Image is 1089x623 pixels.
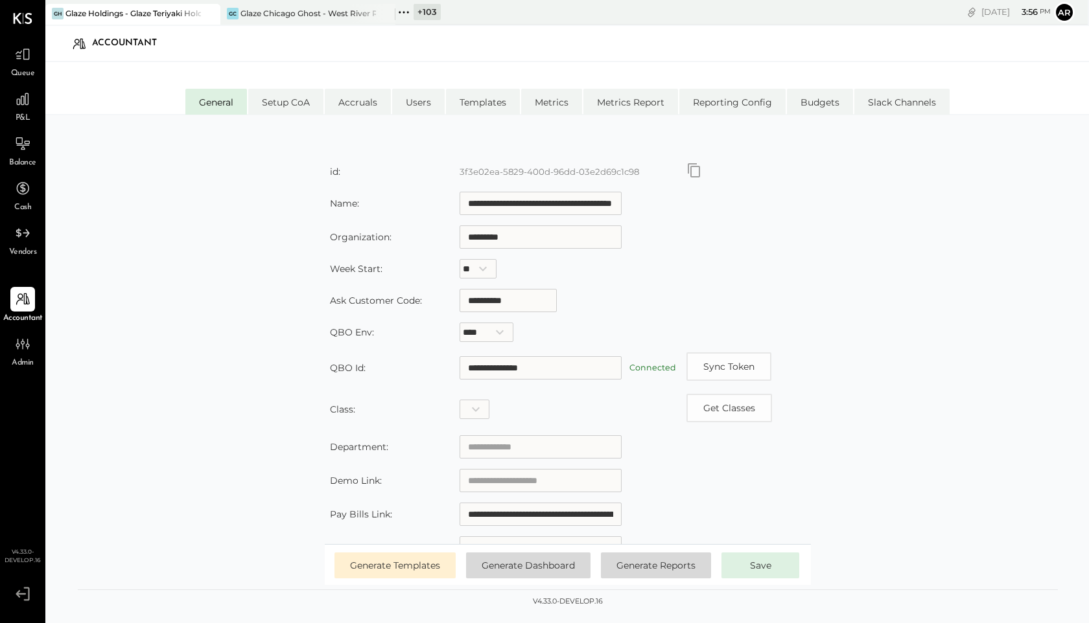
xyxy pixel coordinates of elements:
[12,357,34,369] span: Admin
[629,363,676,372] label: Connected
[330,362,366,374] label: QBO Id:
[686,163,702,178] button: Copy id
[981,6,1051,18] div: [DATE]
[330,441,388,453] label: Department:
[3,313,43,324] span: Accountant
[1,87,45,124] a: P&L
[330,326,374,338] label: QBO Env:
[9,247,37,258] span: Vendors
[446,89,520,115] li: Templates
[350,560,440,571] span: Generate Templates
[466,552,591,578] button: Generate Dashboard
[330,542,365,554] label: V2 Link:
[1,42,45,80] a: Queue
[601,552,711,578] button: Generate Reports
[1,221,45,258] a: Vendors
[1,176,45,214] a: Cash
[583,89,678,115] li: Metrics Report
[248,89,323,115] li: Setup CoA
[11,68,35,80] span: Queue
[330,295,422,306] label: Ask Customer Code:
[854,89,950,115] li: Slack Channels
[92,33,170,54] div: Accountant
[240,8,376,19] div: Glaze Chicago Ghost - West River Rice LLC
[52,8,64,19] div: GH
[330,475,382,486] label: Demo Link:
[9,157,36,169] span: Balance
[965,5,978,19] div: copy link
[721,552,799,578] button: Save
[1,332,45,369] a: Admin
[330,263,382,275] label: Week Start:
[330,231,392,243] label: Organization:
[65,8,201,19] div: Glaze Holdings - Glaze Teriyaki Holdings LLC
[16,113,30,124] span: P&L
[482,560,575,571] span: Generate Dashboard
[414,4,441,20] div: + 103
[679,89,786,115] li: Reporting Config
[686,352,771,381] button: Sync Token
[1,131,45,169] a: Balance
[227,8,239,19] div: GC
[392,89,445,115] li: Users
[325,89,391,115] li: Accruals
[1054,2,1075,23] button: Ar
[750,560,771,571] span: Save
[330,198,359,209] label: Name:
[185,89,247,115] li: General
[330,166,340,177] label: id:
[787,89,853,115] li: Budgets
[334,552,456,578] button: Generate Templates
[686,394,772,422] button: Copy id
[330,403,355,415] label: Class:
[521,89,582,115] li: Metrics
[616,560,696,571] span: Generate Reports
[330,508,392,520] label: Pay Bills Link:
[1,287,45,324] a: Accountant
[14,202,31,214] span: Cash
[533,596,603,607] div: v 4.33.0-develop.16
[460,166,639,177] label: 3f3e02ea-5829-400d-96dd-03e2d69c1c98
